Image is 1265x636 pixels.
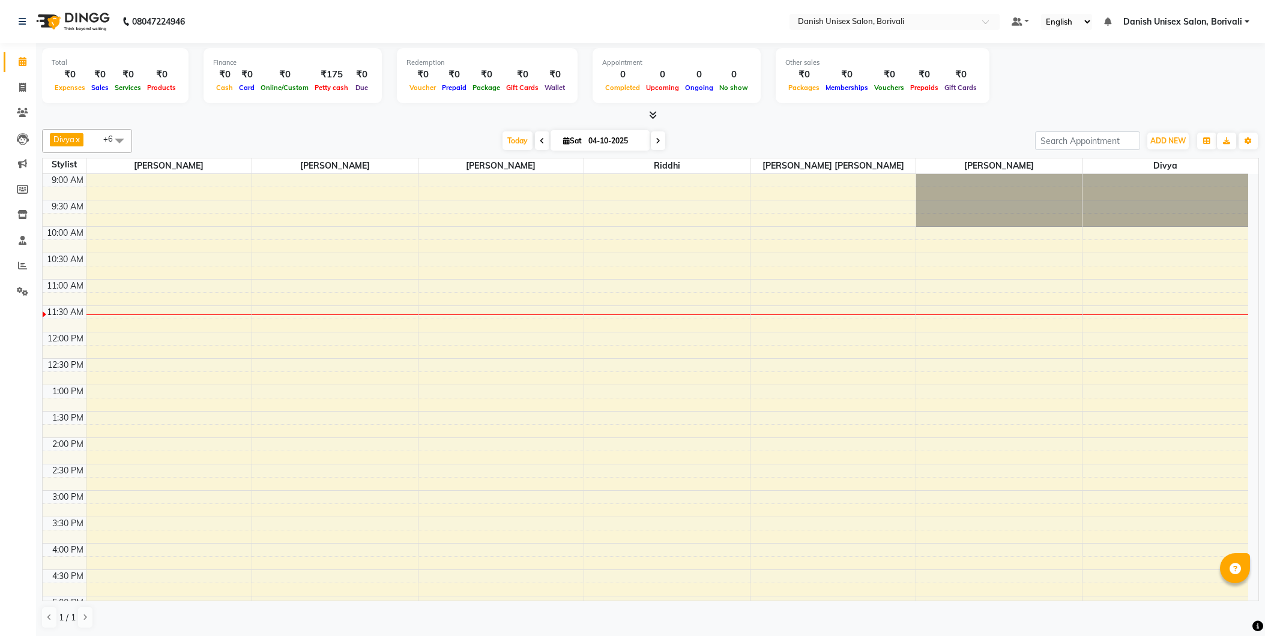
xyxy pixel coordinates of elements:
span: [PERSON_NAME] [86,158,252,173]
span: +6 [103,134,122,143]
span: Prepaid [439,83,469,92]
span: Gift Cards [503,83,542,92]
span: Due [352,83,371,92]
div: ₹0 [144,68,179,82]
div: 0 [682,68,716,82]
div: ₹0 [907,68,941,82]
div: 3:00 PM [50,491,86,503]
div: ₹0 [258,68,312,82]
span: ADD NEW [1150,136,1186,145]
div: ₹0 [351,68,372,82]
span: Sat [560,136,585,145]
span: Danish Unisex Salon, Borivali [1123,16,1242,28]
span: Today [503,131,533,150]
div: 1:00 PM [50,385,86,398]
div: ₹0 [823,68,871,82]
span: Online/Custom [258,83,312,92]
span: Vouchers [871,83,907,92]
div: ₹175 [312,68,351,82]
div: ₹0 [503,68,542,82]
div: ₹0 [469,68,503,82]
div: ₹0 [112,68,144,82]
div: 10:30 AM [44,253,86,266]
div: ₹0 [88,68,112,82]
b: 08047224946 [132,5,185,38]
span: [PERSON_NAME] [916,158,1082,173]
span: Ongoing [682,83,716,92]
div: 12:00 PM [45,332,86,345]
span: Card [236,83,258,92]
div: 2:30 PM [50,464,86,477]
div: Redemption [406,58,568,68]
div: 12:30 PM [45,359,86,371]
button: ADD NEW [1147,133,1189,149]
input: 2025-10-04 [585,132,645,150]
div: ₹0 [542,68,568,82]
div: 2:00 PM [50,438,86,451]
div: 5:00 PM [50,596,86,609]
div: 0 [602,68,643,82]
span: Services [112,83,144,92]
div: ₹0 [871,68,907,82]
span: Cash [213,83,236,92]
span: Prepaids [907,83,941,92]
input: Search Appointment [1035,131,1140,150]
span: Sales [88,83,112,92]
div: Total [52,58,179,68]
div: 0 [643,68,682,82]
div: ₹0 [236,68,258,82]
div: 9:30 AM [49,200,86,213]
img: logo [31,5,113,38]
a: x [74,134,80,144]
span: Completed [602,83,643,92]
span: Wallet [542,83,568,92]
div: 4:30 PM [50,570,86,583]
span: [PERSON_NAME] [418,158,584,173]
div: ₹0 [941,68,980,82]
div: 4:00 PM [50,544,86,556]
div: 0 [716,68,751,82]
div: 1:30 PM [50,412,86,424]
span: Package [469,83,503,92]
div: 3:30 PM [50,517,86,530]
span: Expenses [52,83,88,92]
div: ₹0 [213,68,236,82]
span: Memberships [823,83,871,92]
div: 11:30 AM [44,306,86,319]
div: 9:00 AM [49,174,86,187]
div: 11:00 AM [44,280,86,292]
div: ₹0 [406,68,439,82]
span: [PERSON_NAME] [PERSON_NAME] [750,158,916,173]
div: Appointment [602,58,751,68]
div: Stylist [43,158,86,171]
div: ₹0 [439,68,469,82]
span: Riddhi [584,158,750,173]
div: ₹0 [785,68,823,82]
div: 10:00 AM [44,227,86,239]
span: Divya [1082,158,1248,173]
span: [PERSON_NAME] [252,158,418,173]
span: 1 / 1 [59,611,76,624]
span: No show [716,83,751,92]
div: Other sales [785,58,980,68]
span: Packages [785,83,823,92]
span: Divya [53,134,74,144]
span: Gift Cards [941,83,980,92]
div: ₹0 [52,68,88,82]
iframe: chat widget [1215,588,1253,624]
span: Petty cash [312,83,351,92]
span: Upcoming [643,83,682,92]
div: Finance [213,58,372,68]
span: Voucher [406,83,439,92]
span: Products [144,83,179,92]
